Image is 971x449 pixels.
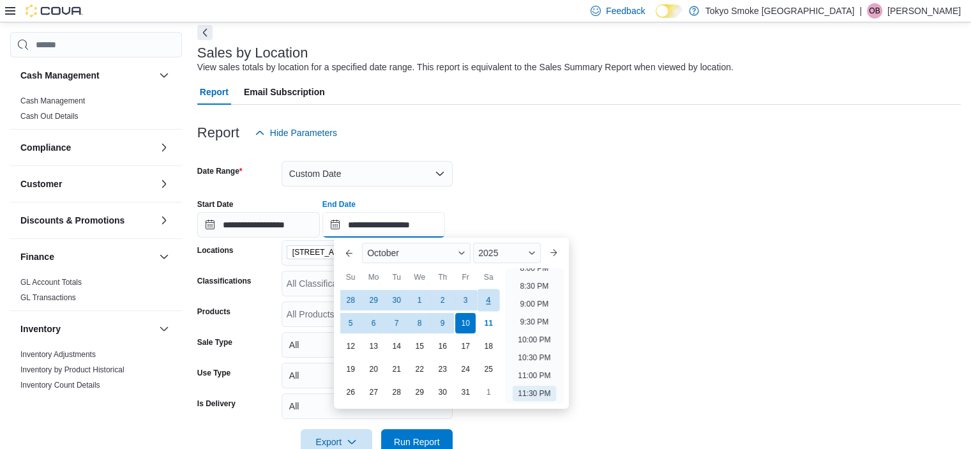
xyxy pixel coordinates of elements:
div: day-17 [455,336,476,356]
div: day-15 [409,336,430,356]
button: Previous Month [339,243,359,263]
button: Finance [20,250,154,263]
label: Use Type [197,368,230,378]
button: Cash Management [20,69,154,82]
div: Tu [386,267,407,287]
li: 10:30 PM [513,350,555,365]
h3: Customer [20,178,62,190]
button: Finance [156,249,172,264]
div: Cash Management [10,93,182,129]
input: Dark Mode [656,4,682,18]
a: Cash Management [20,96,85,105]
span: OB [869,3,880,19]
button: Compliance [20,141,154,154]
span: GL Transactions [20,293,76,303]
div: Su [340,267,361,287]
div: day-14 [386,336,407,356]
p: Tokyo Smoke [GEOGRAPHIC_DATA] [705,3,855,19]
a: Inventory by Product Historical [20,365,124,374]
li: 11:00 PM [513,368,555,383]
button: All [282,393,453,419]
div: Finance [10,275,182,310]
button: Compliance [156,140,172,155]
div: day-11 [478,313,499,333]
div: day-31 [455,382,476,402]
label: Classifications [197,276,252,286]
label: Is Delivery [197,399,236,409]
h3: Discounts & Promotions [20,214,124,227]
label: End Date [322,199,356,209]
button: Hide Parameters [250,120,342,146]
a: Inventory Count Details [20,381,100,390]
span: Cash Out Details [20,111,79,121]
span: Run Report [394,436,440,448]
div: day-22 [409,359,430,379]
button: All [282,332,453,358]
div: day-12 [340,336,361,356]
div: day-7 [386,313,407,333]
label: Locations [197,245,234,255]
div: day-8 [409,313,430,333]
div: day-10 [455,313,476,333]
button: All [282,363,453,388]
li: 10:00 PM [513,332,555,347]
div: day-3 [455,290,476,310]
button: Inventory [156,321,172,337]
div: day-28 [340,290,361,310]
div: day-27 [363,382,384,402]
div: October, 2025 [339,289,500,404]
div: day-19 [340,359,361,379]
div: day-13 [363,336,384,356]
span: Inventory Count Details [20,380,100,390]
span: [STREET_ADDRESS] [292,246,368,259]
button: Customer [156,176,172,192]
button: Customer [20,178,154,190]
img: Cova [26,4,83,17]
div: day-1 [478,382,499,402]
button: Discounts & Promotions [20,214,154,227]
div: day-5 [340,313,361,333]
span: GL Account Totals [20,277,82,287]
button: Inventory [20,323,154,335]
div: day-30 [386,290,407,310]
div: Fr [455,267,476,287]
h3: Report [197,125,239,141]
a: GL Transactions [20,293,76,302]
li: 8:30 PM [515,278,554,294]
h3: Finance [20,250,54,263]
div: day-20 [363,359,384,379]
div: day-29 [363,290,384,310]
div: day-30 [432,382,453,402]
span: Email Subscription [244,79,325,105]
div: Button. Open the month selector. October is currently selected. [362,243,470,263]
a: Cash Out Details [20,112,79,121]
div: day-23 [432,359,453,379]
a: Inventory Adjustments [20,350,96,359]
div: Sa [478,267,499,287]
h3: Compliance [20,141,71,154]
div: day-6 [363,313,384,333]
span: Cash Management [20,96,85,106]
li: 11:30 PM [513,386,555,401]
span: October [367,248,399,258]
div: day-21 [386,359,407,379]
span: Inventory by Product Historical [20,365,124,375]
label: Start Date [197,199,234,209]
p: [PERSON_NAME] [887,3,961,19]
h3: Sales by Location [197,45,308,61]
div: day-25 [478,359,499,379]
div: Th [432,267,453,287]
div: day-16 [432,336,453,356]
span: 94 Cumberland St [287,245,384,259]
h3: Cash Management [20,69,100,82]
span: Inventory Adjustments [20,349,96,360]
li: 9:30 PM [515,314,554,330]
a: GL Account Totals [20,278,82,287]
span: 2025 [478,248,498,258]
div: day-9 [432,313,453,333]
label: Date Range [197,166,243,176]
button: Next [197,25,213,40]
span: Report [200,79,229,105]
button: Cash Management [156,68,172,83]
